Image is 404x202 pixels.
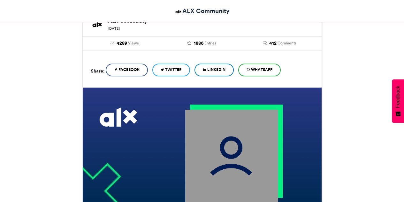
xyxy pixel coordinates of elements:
span: Facebook [118,67,140,73]
span: Views [128,40,139,46]
img: ALX Community [174,8,182,16]
a: ALX Community [174,6,230,16]
img: ALX Community [91,18,103,31]
a: WhatsApp [238,64,281,76]
button: Feedback - Show survey [392,79,404,123]
h6: ALX Community [108,18,314,23]
h5: Share: [91,67,104,75]
span: 412 [269,40,277,47]
a: LinkedIn [194,64,234,76]
span: 4289 [117,40,127,47]
a: 412 Comments [246,40,314,47]
small: [DATE] [108,26,120,31]
a: Twitter [152,64,190,76]
span: Entries [204,40,216,46]
span: WhatsApp [251,67,272,73]
a: 4289 Views [91,40,159,47]
a: Facebook [106,64,148,76]
span: 1886 [194,40,203,47]
span: LinkedIn [207,67,225,73]
span: Twitter [165,67,182,73]
span: Comments [278,40,296,46]
a: 1886 Entries [168,40,236,47]
span: Feedback [395,86,401,108]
